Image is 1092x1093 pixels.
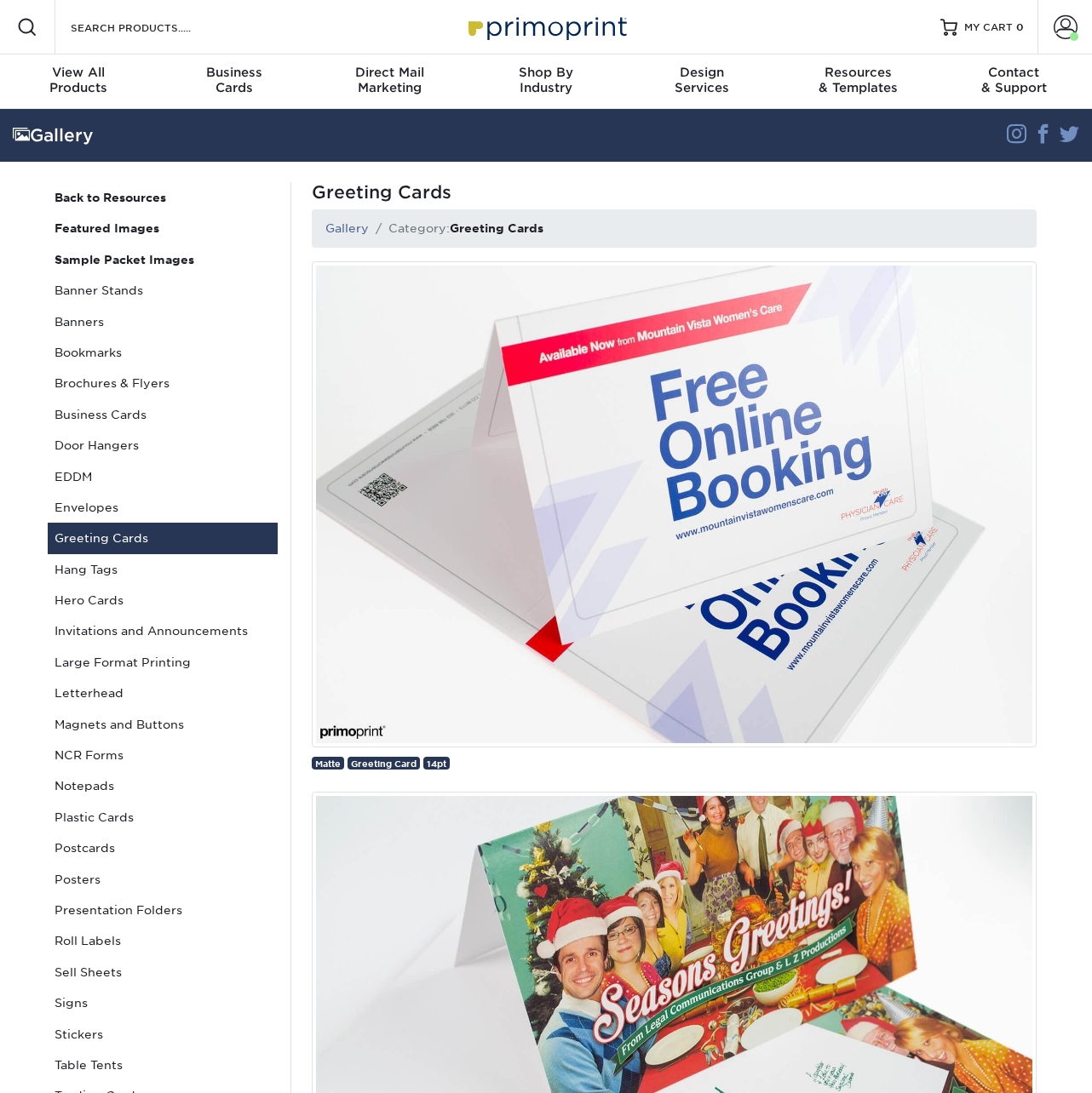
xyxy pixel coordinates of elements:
li: Category: [369,220,543,237]
div: Marketing [312,65,468,95]
a: Table Tents [48,1050,278,1080]
a: Featured Images [48,213,278,243]
a: Stickers [48,1019,278,1050]
a: Door Hangers [48,430,278,461]
a: DesignServices [624,54,780,109]
span: Contact [936,65,1092,80]
div: Industry [468,65,624,95]
a: Resources& Templates [780,54,936,109]
a: Letterhead [48,678,278,708]
a: Plastic Cards [48,802,278,833]
a: Sell Sheets [48,957,278,987]
a: Contact& Support [936,54,1092,109]
a: Matte [312,757,344,770]
a: Roll Labels [48,925,278,956]
span: Shop By [468,65,624,80]
span: 0 [1016,21,1024,33]
input: SEARCH PRODUCTS..... [69,17,235,37]
strong: Sample Packet Images [55,253,194,266]
a: Back to Resources [48,182,278,213]
a: Greeting Card [348,757,420,770]
span: Business [156,65,312,80]
a: Posters [48,864,278,895]
img: Premium 14pt Matte greeting card printed by Primoprint. [312,261,1037,747]
a: Business Cards [48,399,278,430]
div: & Support [936,65,1092,95]
strong: Greeting Cards [450,221,543,235]
a: Direct MailMarketing [312,54,468,109]
a: Hang Tags [48,554,278,585]
div: Services [624,65,780,95]
img: Primoprint [461,9,631,45]
a: Invitations and Announcements [48,615,278,646]
a: 14pt [423,757,450,770]
a: Sample Packet Images [48,244,278,275]
a: Brochures & Flyers [48,368,278,398]
a: Large Format Printing [48,647,278,678]
strong: Featured Images [55,221,159,235]
a: Banner Stands [48,275,278,306]
span: MY CART [964,20,1013,35]
a: Postcards [48,833,278,863]
a: Notepads [48,770,278,801]
a: Gallery [325,221,369,235]
span: Matte [315,758,341,769]
span: Greeting Card [351,758,417,769]
div: Cards [156,65,312,95]
a: Magnets and Buttons [48,709,278,740]
a: Bookmarks [48,337,278,368]
a: NCR Forms [48,740,278,770]
span: Resources [780,65,936,80]
a: Presentation Folders [48,895,278,925]
span: Design [624,65,780,80]
a: Shop ByIndustry [468,54,624,109]
a: Banners [48,306,278,337]
h1: Greeting Cards [312,182,1037,203]
span: 14pt [427,758,446,769]
div: & Templates [780,65,936,95]
a: Hero Cards [48,585,278,615]
a: Greeting Cards [48,523,278,553]
a: EDDM [48,461,278,492]
a: BusinessCards [156,54,312,109]
a: Signs [48,987,278,1018]
span: Direct Mail [312,65,468,80]
a: Envelopes [48,492,278,523]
